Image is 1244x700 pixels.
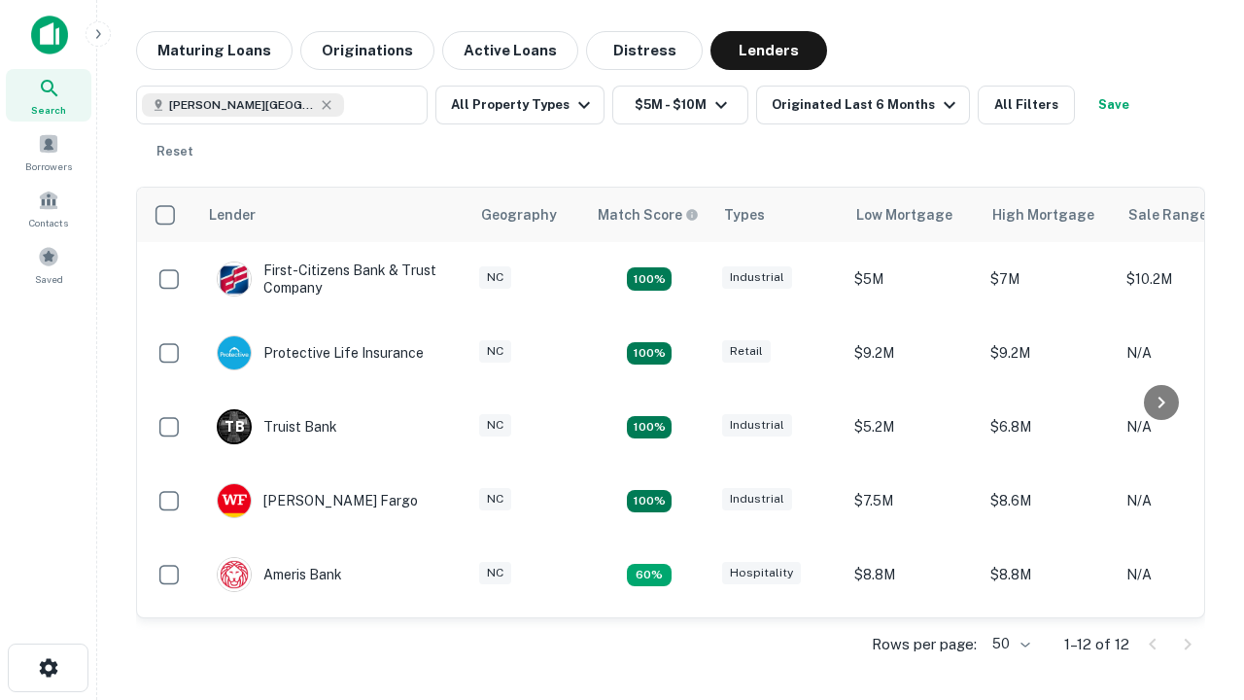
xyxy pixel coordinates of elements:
[985,630,1033,658] div: 50
[6,125,91,178] a: Borrowers
[627,490,672,513] div: Matching Properties: 2, hasApolloMatch: undefined
[856,203,952,227] div: Low Mortgage
[586,31,703,70] button: Distress
[218,336,251,369] img: picture
[845,612,981,685] td: $9.2M
[136,31,293,70] button: Maturing Loans
[300,31,434,70] button: Originations
[217,262,450,297] div: First-citizens Bank & Trust Company
[169,96,315,114] span: [PERSON_NAME][GEOGRAPHIC_DATA], [GEOGRAPHIC_DATA]
[724,203,765,227] div: Types
[627,416,672,439] div: Matching Properties: 3, hasApolloMatch: undefined
[1147,482,1244,576] iframe: Chat Widget
[598,204,695,226] h6: Match Score
[217,409,337,444] div: Truist Bank
[479,488,511,510] div: NC
[469,188,586,242] th: Geography
[6,238,91,291] a: Saved
[981,316,1117,390] td: $9.2M
[479,340,511,363] div: NC
[6,182,91,234] a: Contacts
[479,414,511,437] div: NC
[627,342,672,366] div: Matching Properties: 2, hasApolloMatch: undefined
[772,93,961,117] div: Originated Last 6 Months
[722,340,771,363] div: Retail
[1083,86,1145,124] button: Save your search to get updates of matches that match your search criteria.
[598,204,699,226] div: Capitalize uses an advanced AI algorithm to match your search with the best lender. The match sco...
[712,188,845,242] th: Types
[627,564,672,587] div: Matching Properties: 1, hasApolloMatch: undefined
[6,69,91,122] a: Search
[627,267,672,291] div: Matching Properties: 2, hasApolloMatch: undefined
[1128,203,1207,227] div: Sale Range
[35,271,63,287] span: Saved
[845,188,981,242] th: Low Mortgage
[197,188,469,242] th: Lender
[31,16,68,54] img: capitalize-icon.png
[981,188,1117,242] th: High Mortgage
[981,242,1117,316] td: $7M
[218,558,251,591] img: picture
[981,538,1117,612] td: $8.8M
[435,86,605,124] button: All Property Types
[479,562,511,584] div: NC
[217,557,342,592] div: Ameris Bank
[845,242,981,316] td: $5M
[710,31,827,70] button: Lenders
[756,86,970,124] button: Originated Last 6 Months
[479,266,511,289] div: NC
[722,488,792,510] div: Industrial
[992,203,1094,227] div: High Mortgage
[144,132,206,171] button: Reset
[29,215,68,230] span: Contacts
[225,417,244,437] p: T B
[218,484,251,517] img: picture
[981,464,1117,538] td: $8.6M
[981,612,1117,685] td: $9.2M
[612,86,748,124] button: $5M - $10M
[722,562,801,584] div: Hospitality
[845,316,981,390] td: $9.2M
[722,266,792,289] div: Industrial
[722,414,792,437] div: Industrial
[845,390,981,464] td: $5.2M
[978,86,1075,124] button: All Filters
[31,102,66,118] span: Search
[586,188,712,242] th: Capitalize uses an advanced AI algorithm to match your search with the best lender. The match sco...
[25,158,72,174] span: Borrowers
[442,31,578,70] button: Active Loans
[217,335,424,370] div: Protective Life Insurance
[845,538,981,612] td: $8.8M
[845,464,981,538] td: $7.5M
[872,633,977,656] p: Rows per page:
[218,262,251,296] img: picture
[481,203,557,227] div: Geography
[981,390,1117,464] td: $6.8M
[209,203,256,227] div: Lender
[217,483,418,518] div: [PERSON_NAME] Fargo
[1064,633,1129,656] p: 1–12 of 12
